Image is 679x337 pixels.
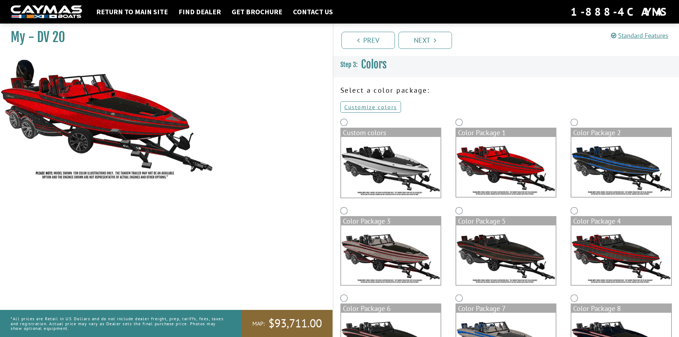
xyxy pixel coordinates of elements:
a: Next [398,32,452,49]
p: Select a color package: [340,85,672,96]
a: Standard Features [611,31,668,40]
a: Get Brochure [228,7,286,16]
a: Customize colors [340,101,401,113]
div: Color Package 8 [571,304,671,313]
div: Color Package 2 [571,128,671,137]
img: color_package_383.png [571,137,671,197]
img: color_package_384.png [341,225,441,285]
a: MAP:$93,711.00 [242,310,333,337]
div: Color Package 3 [341,217,441,225]
h1: My - DV 20 [11,29,315,45]
div: Custom colors [341,128,441,137]
div: Color Package 5 [456,217,556,225]
img: white-logo-c9c8dbefe5ff5ceceb0f0178aa75bf4bb51f6bca0971e226c86eb53dfe498488.png [11,5,82,19]
div: Color Package 7 [456,304,556,313]
a: Return to main site [93,7,171,16]
img: DV22-Base-Layer.png [341,137,441,198]
div: Color Package 4 [571,217,671,225]
img: color_package_386.png [571,225,671,285]
span: $93,711.00 [268,316,322,331]
a: Prev [341,32,395,49]
img: color_package_382.png [456,137,556,197]
img: color_package_385.png [456,225,556,285]
p: *All prices are Retail in US Dollars and do not include dealer freight, prep, tariffs, fees, taxe... [11,313,226,334]
a: Find Dealer [175,7,225,16]
div: 1-888-4CAYMAS [571,4,668,20]
span: MAP: [252,320,265,327]
div: Color Package 1 [456,128,556,137]
a: Contact Us [289,7,336,16]
div: Color Package 6 [341,304,441,313]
